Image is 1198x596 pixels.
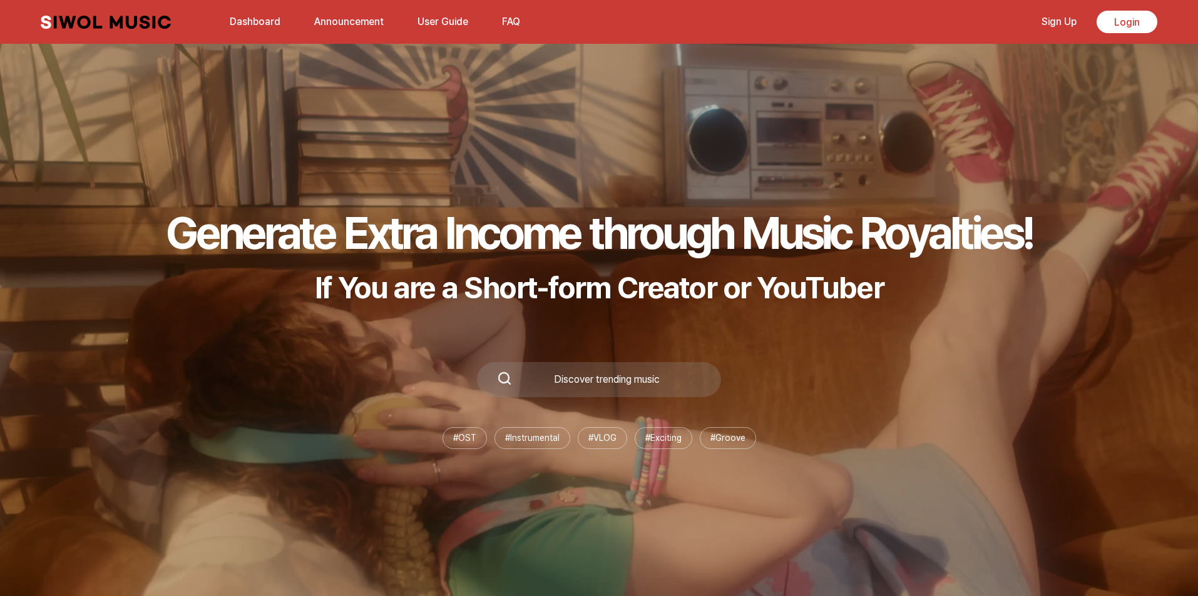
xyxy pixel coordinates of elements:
a: Dashboard [222,8,288,35]
a: Login [1097,11,1157,33]
h1: Generate Extra Income through Music Royalties! [166,206,1032,260]
a: Announcement [307,8,391,35]
li: # VLOG [578,427,627,449]
li: # Groove [700,427,756,449]
li: # Instrumental [494,427,570,449]
div: Discover trending music [512,375,701,385]
li: # OST [443,427,487,449]
button: FAQ [494,7,528,37]
a: Sign Up [1034,8,1084,35]
p: If You are a Short-form Creator or YouTuber [166,270,1032,306]
li: # Exciting [635,427,692,449]
a: User Guide [410,8,476,35]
